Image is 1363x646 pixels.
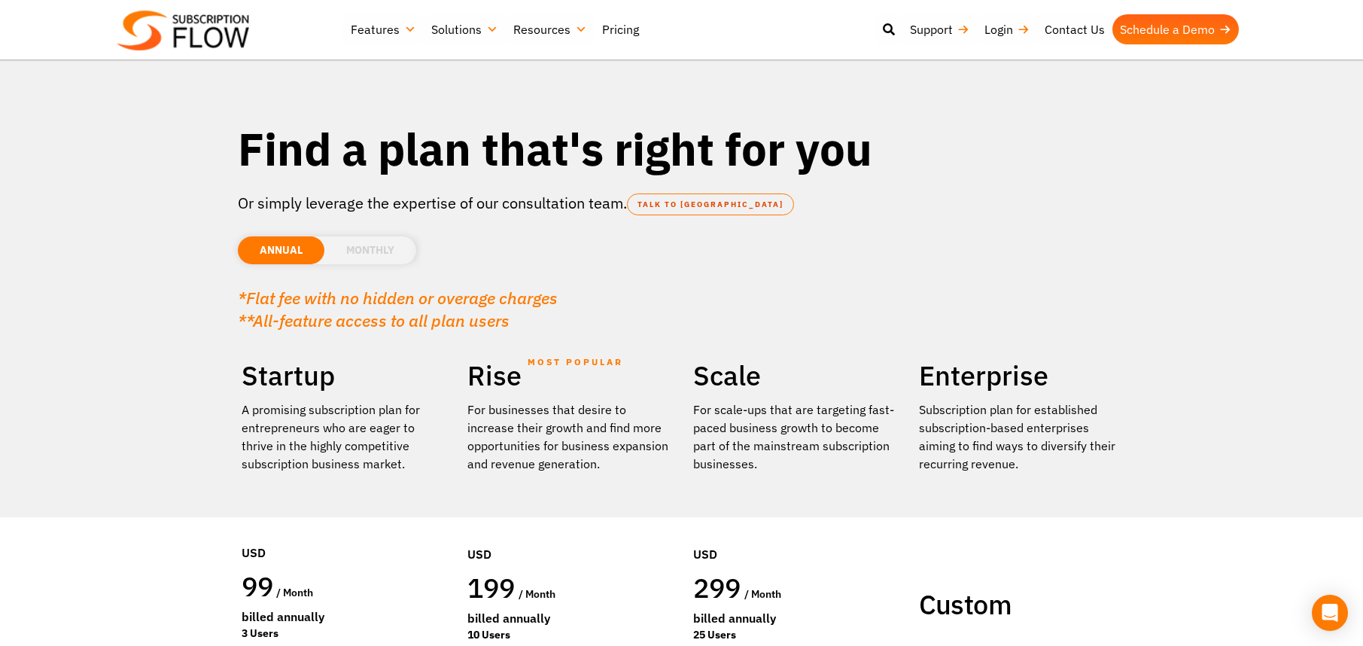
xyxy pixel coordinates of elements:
[467,570,516,605] span: 199
[1112,14,1239,44] a: Schedule a Demo
[467,401,671,473] div: For businesses that desire to increase their growth and find more opportunities for business expa...
[977,14,1037,44] a: Login
[242,626,445,641] div: 3 Users
[919,587,1012,622] span: Custom
[693,500,896,571] div: USD
[595,14,647,44] a: Pricing
[238,120,1126,177] h1: Find a plan that's right for you
[1037,14,1112,44] a: Contact Us
[242,498,445,569] div: USD
[242,358,445,393] h2: Startup
[693,627,896,643] div: 25 Users
[519,587,555,601] span: / month
[117,11,249,50] img: Subscriptionflow
[1312,595,1348,631] div: Open Intercom Messenger
[919,401,1122,473] p: Subscription plan for established subscription-based enterprises aiming to find ways to diversify...
[467,500,671,571] div: USD
[467,627,671,643] div: 10 Users
[467,609,671,627] div: Billed Annually
[902,14,977,44] a: Support
[693,401,896,473] div: For scale-ups that are targeting fast-paced business growth to become part of the mainstream subs...
[276,586,313,599] span: / month
[242,568,274,604] span: 99
[238,309,510,331] em: **All-feature access to all plan users
[627,193,794,215] a: TALK TO [GEOGRAPHIC_DATA]
[528,345,623,379] span: MOST POPULAR
[238,236,324,264] li: ANNUAL
[324,236,416,264] li: MONTHLY
[506,14,595,44] a: Resources
[242,401,445,473] p: A promising subscription plan for entrepreneurs who are eager to thrive in the highly competitive...
[343,14,424,44] a: Features
[242,608,445,626] div: Billed Annually
[238,192,1126,215] p: Or simply leverage the expertise of our consultation team.
[693,570,741,605] span: 299
[693,609,896,627] div: Billed Annually
[467,358,671,393] h2: Rise
[424,14,506,44] a: Solutions
[693,358,896,393] h2: Scale
[744,587,781,601] span: / month
[919,358,1122,393] h2: Enterprise
[238,287,558,309] em: *Flat fee with no hidden or overage charges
